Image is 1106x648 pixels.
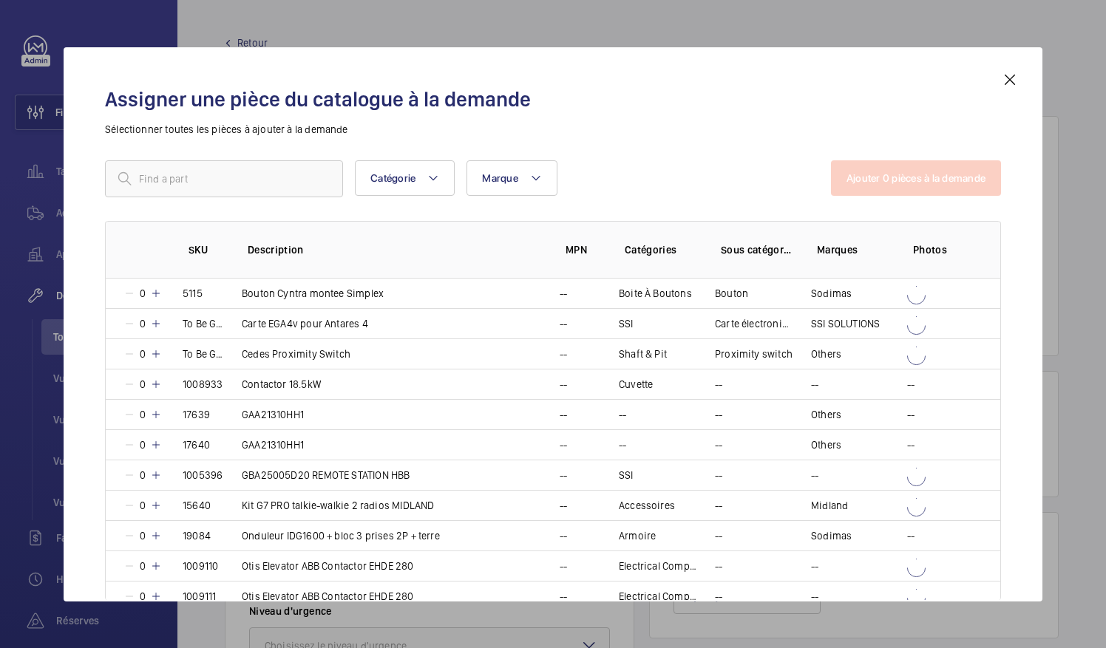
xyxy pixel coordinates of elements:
p: -- [715,498,722,513]
input: Find a part [105,160,343,197]
p: -- [715,377,722,392]
p: Others [811,407,841,422]
p: -- [560,316,567,331]
p: Carte EGA4v pour Antares 4 [242,316,368,331]
p: 1009111 [183,589,216,604]
button: Ajouter 0 pièces à la demande [831,160,1001,196]
p: Boite À Boutons [619,286,692,301]
p: Bouton [715,286,748,301]
span: Marque [482,172,518,184]
p: Sous catégories [721,242,793,257]
p: Onduleur IDG1600 + bloc 3 prises 2P + terre [242,528,440,543]
p: -- [560,528,567,543]
p: GBA25005D20 REMOTE STATION HBB [242,468,410,482]
p: 1009110 [183,559,218,573]
p: 0 [135,468,150,482]
p: Marques [817,242,889,257]
p: 0 [135,286,150,301]
p: -- [811,559,818,573]
p: To Be Generated [183,347,224,361]
p: 0 [135,589,150,604]
p: -- [560,407,567,422]
p: -- [619,407,626,422]
p: 0 [135,316,150,331]
p: Kit G7 PRO talkie-walkie 2 radios MIDLAND [242,498,434,513]
p: Photos [913,242,971,257]
p: -- [811,468,818,482]
p: -- [560,347,567,361]
p: -- [811,589,818,604]
button: Catégorie [355,160,455,196]
p: Sélectionner toutes les pièces à ajouter à la demande [105,122,1001,137]
p: Sodimas [811,286,852,301]
p: Accessoires [619,498,675,513]
p: -- [560,498,567,513]
h2: Assigner une pièce du catalogue à la demande [105,86,1001,113]
p: GAA21310HH1 [242,437,304,452]
span: Catégorie [370,172,415,184]
p: 15640 [183,498,211,513]
p: -- [907,437,915,452]
p: -- [715,407,722,422]
p: Others [811,437,841,452]
p: -- [560,468,567,482]
p: -- [560,559,567,573]
p: -- [907,377,915,392]
p: -- [907,407,915,422]
p: -- [560,589,567,604]
p: Description [248,242,542,257]
p: 5115 [183,286,203,301]
p: Carte électronique [715,316,793,331]
p: 0 [135,437,150,452]
p: Others [811,347,841,361]
p: Electrical Components [619,589,697,604]
p: Catégories [625,242,697,257]
p: -- [715,559,722,573]
p: 0 [135,347,150,361]
p: Electrical Components [619,559,697,573]
p: -- [560,377,567,392]
p: Bouton Cyntra montee Simplex [242,286,384,301]
p: 17640 [183,437,210,452]
p: 0 [135,528,150,543]
p: Cedes Proximity Switch [242,347,350,361]
p: 19084 [183,528,211,543]
p: 0 [135,498,150,513]
p: -- [715,589,722,604]
p: 1005396 [183,468,223,482]
p: Otis Elevator ABB Contactor EHDE 280 [242,589,414,604]
button: Marque [467,160,557,196]
p: GAA21310HH1 [242,407,304,422]
p: Midland [811,498,848,513]
p: Sodimas [811,528,852,543]
p: SSI [619,316,634,331]
p: Otis Elevator ABB Contactor EHDE 280 [242,559,414,573]
p: 1008933 [183,377,223,392]
p: Armoire [619,528,656,543]
p: Contactor 18.5kW [242,377,321,392]
p: -- [715,437,722,452]
p: 0 [135,377,150,392]
p: To Be Generated [183,316,224,331]
p: 0 [135,407,150,422]
p: 17639 [183,407,210,422]
p: SSI SOLUTIONS [811,316,880,331]
p: -- [619,437,626,452]
p: -- [811,377,818,392]
p: MPN [566,242,601,257]
p: Cuvette [619,377,653,392]
p: Shaft & Pit [619,347,667,361]
p: SSI [619,468,634,482]
p: 0 [135,559,150,573]
p: -- [715,468,722,482]
p: -- [560,286,567,301]
p: -- [560,437,567,452]
p: SKU [189,242,224,257]
p: -- [907,528,915,543]
p: -- [715,528,722,543]
p: Proximity switch [715,347,793,361]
